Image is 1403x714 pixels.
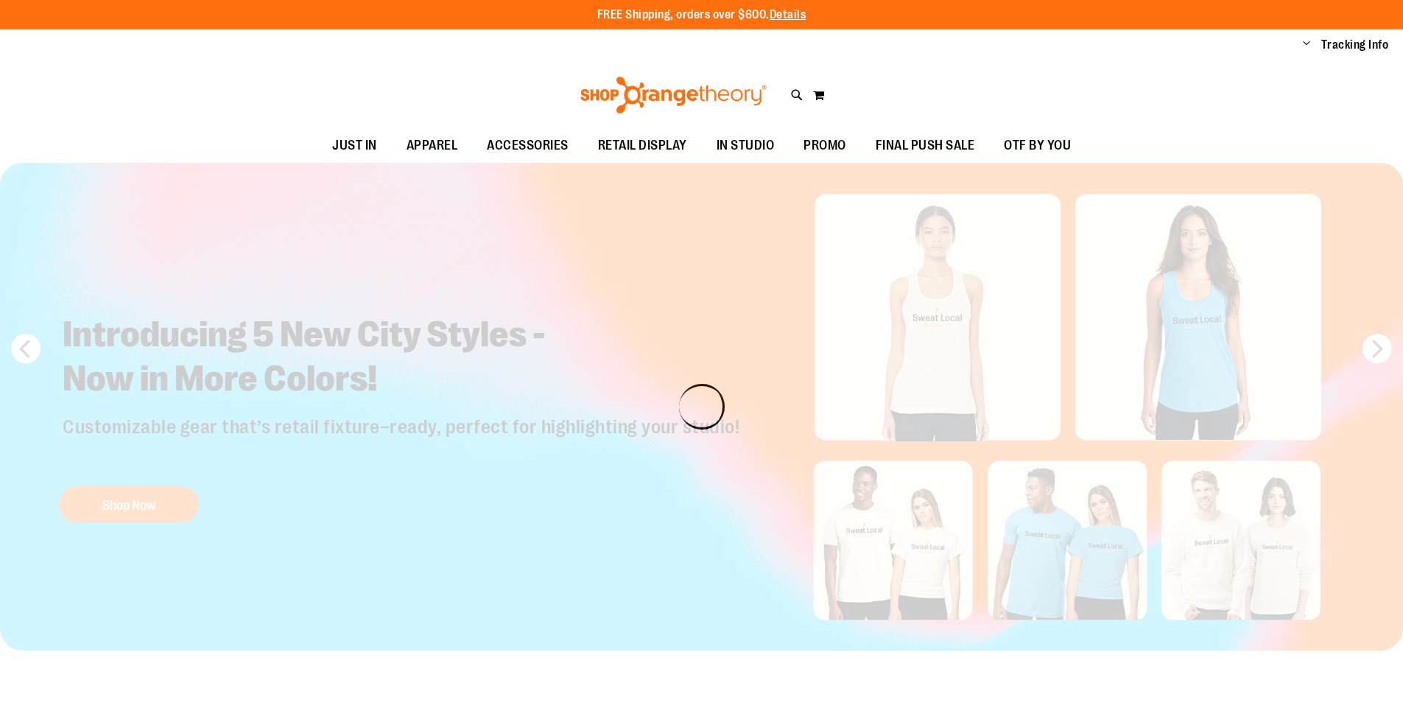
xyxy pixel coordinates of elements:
a: IN STUDIO [702,129,790,163]
span: IN STUDIO [717,129,775,162]
a: Tracking Info [1321,37,1389,53]
button: Account menu [1303,38,1310,52]
a: APPAREL [392,129,473,163]
a: Details [770,8,806,21]
span: FINAL PUSH SALE [876,129,975,162]
span: RETAIL DISPLAY [598,129,687,162]
a: FINAL PUSH SALE [861,129,990,163]
a: JUST IN [317,129,392,163]
span: JUST IN [332,129,377,162]
a: RETAIL DISPLAY [583,129,702,163]
span: ACCESSORIES [487,129,569,162]
img: Shop Orangetheory [578,77,769,113]
a: PROMO [789,129,861,163]
span: PROMO [804,129,846,162]
span: OTF BY YOU [1004,129,1071,162]
a: OTF BY YOU [989,129,1086,163]
p: FREE Shipping, orders over $600. [597,7,806,24]
span: APPAREL [407,129,458,162]
a: ACCESSORIES [472,129,583,163]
